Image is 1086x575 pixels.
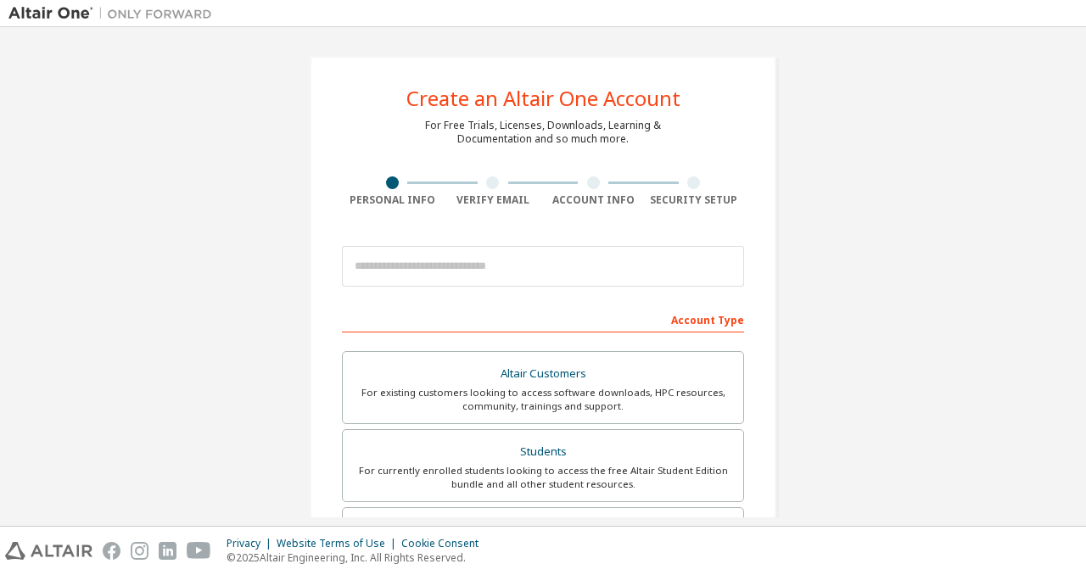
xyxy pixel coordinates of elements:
[277,537,401,550] div: Website Terms of Use
[187,542,211,560] img: youtube.svg
[353,386,733,413] div: For existing customers looking to access software downloads, HPC resources, community, trainings ...
[543,193,644,207] div: Account Info
[159,542,176,560] img: linkedin.svg
[353,464,733,491] div: For currently enrolled students looking to access the free Altair Student Edition bundle and all ...
[443,193,544,207] div: Verify Email
[5,542,92,560] img: altair_logo.svg
[103,542,120,560] img: facebook.svg
[227,537,277,550] div: Privacy
[342,193,443,207] div: Personal Info
[8,5,221,22] img: Altair One
[353,362,733,386] div: Altair Customers
[425,119,661,146] div: For Free Trials, Licenses, Downloads, Learning & Documentation and so much more.
[401,537,489,550] div: Cookie Consent
[227,550,489,565] p: © 2025 Altair Engineering, Inc. All Rights Reserved.
[353,440,733,464] div: Students
[342,305,744,332] div: Account Type
[406,88,680,109] div: Create an Altair One Account
[644,193,745,207] div: Security Setup
[131,542,148,560] img: instagram.svg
